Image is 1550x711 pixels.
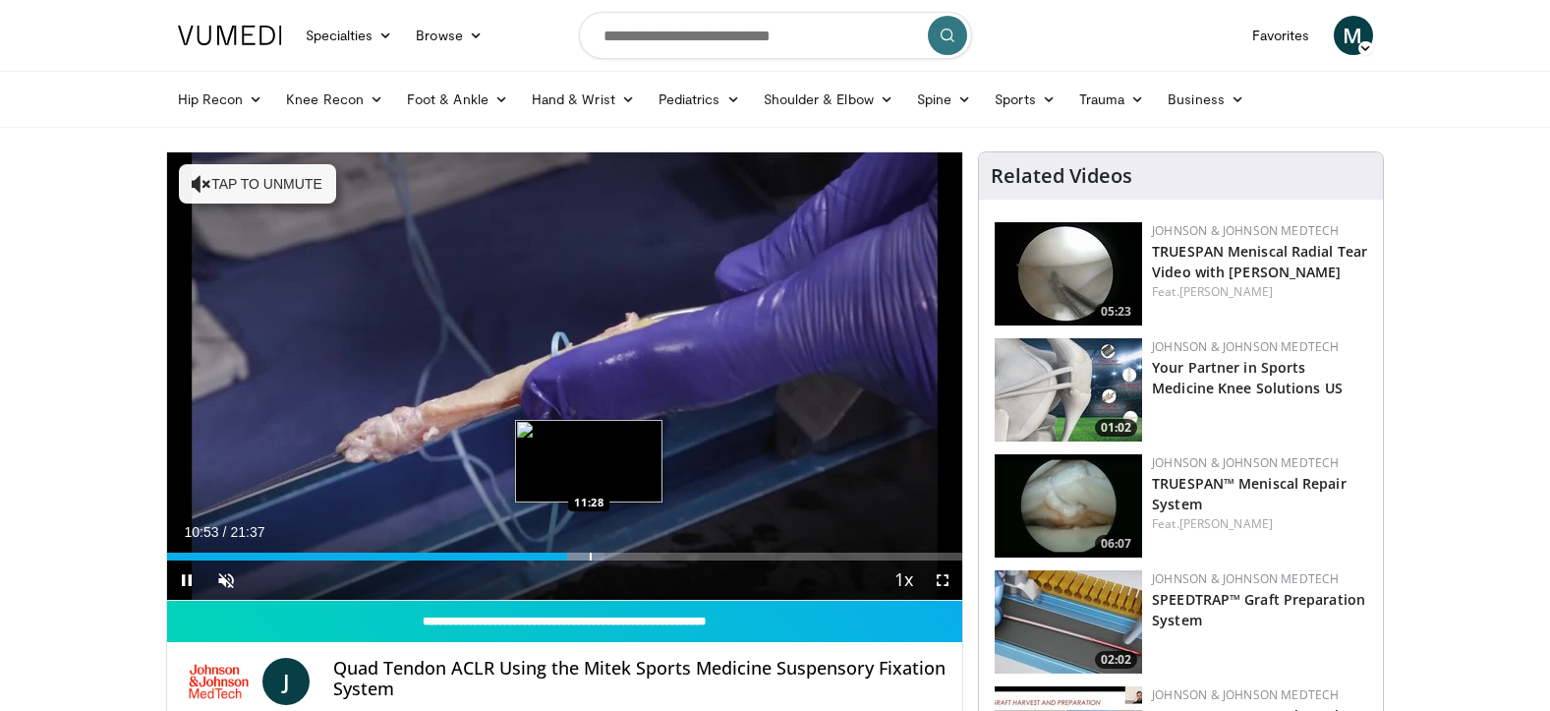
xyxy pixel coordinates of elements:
a: Johnson & Johnson MedTech [1152,454,1339,471]
a: Favorites [1240,16,1322,55]
a: TRUESPAN Meniscal Radial Tear Video with [PERSON_NAME] [1152,242,1367,281]
span: 06:07 [1095,535,1137,553]
a: Johnson & Johnson MedTech [1152,338,1339,355]
a: Shoulder & Elbow [752,80,905,119]
img: a9cbc79c-1ae4-425c-82e8-d1f73baa128b.150x105_q85_crop-smart_upscale.jpg [995,222,1142,326]
a: J [262,658,310,705]
a: Johnson & Johnson MedTech [1152,570,1339,587]
button: Unmute [206,561,246,600]
a: 01:02 [995,338,1142,442]
a: Foot & Ankle [395,80,520,119]
div: Feat. [1152,283,1367,301]
a: [PERSON_NAME] [1179,283,1273,300]
a: Specialties [294,16,405,55]
a: M [1334,16,1373,55]
img: e42d750b-549a-4175-9691-fdba1d7a6a0f.150x105_q85_crop-smart_upscale.jpg [995,454,1142,558]
h4: Quad Tendon ACLR Using the Mitek Sports Medicine Suspensory Fixation System [333,658,947,700]
span: 01:02 [1095,419,1137,437]
input: Search topics, interventions [579,12,972,59]
img: image.jpeg [515,420,662,503]
button: Pause [167,561,206,600]
a: Your Partner in Sports Medicine Knee Solutions US [1152,358,1343,397]
a: Spine [905,80,983,119]
div: Progress Bar [167,553,963,561]
a: Business [1156,80,1256,119]
a: Sports [983,80,1067,119]
a: Hip Recon [166,80,275,119]
button: Fullscreen [923,561,962,600]
a: Johnson & Johnson MedTech [1152,222,1339,239]
a: 05:23 [995,222,1142,326]
a: Trauma [1067,80,1157,119]
a: 02:02 [995,570,1142,674]
button: Tap to unmute [179,164,336,204]
img: VuMedi Logo [178,26,282,45]
span: 02:02 [1095,651,1137,669]
img: a46a2fe1-2704-4a9e-acc3-1c278068f6c4.150x105_q85_crop-smart_upscale.jpg [995,570,1142,674]
img: Johnson & Johnson MedTech [183,658,256,705]
h4: Related Videos [991,164,1132,188]
a: Hand & Wrist [520,80,647,119]
a: Knee Recon [274,80,395,119]
span: 10:53 [185,524,219,540]
img: 0543fda4-7acd-4b5c-b055-3730b7e439d4.150x105_q85_crop-smart_upscale.jpg [995,338,1142,442]
button: Playback Rate [884,561,923,600]
a: Pediatrics [647,80,752,119]
span: 21:37 [230,524,264,540]
a: [PERSON_NAME] [1179,515,1273,532]
span: / [223,524,227,540]
a: Browse [404,16,494,55]
a: TRUESPAN™ Meniscal Repair System [1152,474,1347,513]
a: SPEEDTRAP™ Graft Preparation System [1152,590,1365,629]
div: Feat. [1152,515,1367,533]
a: Johnson & Johnson MedTech [1152,686,1339,703]
span: 05:23 [1095,303,1137,321]
a: 06:07 [995,454,1142,558]
video-js: Video Player [167,152,963,601]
